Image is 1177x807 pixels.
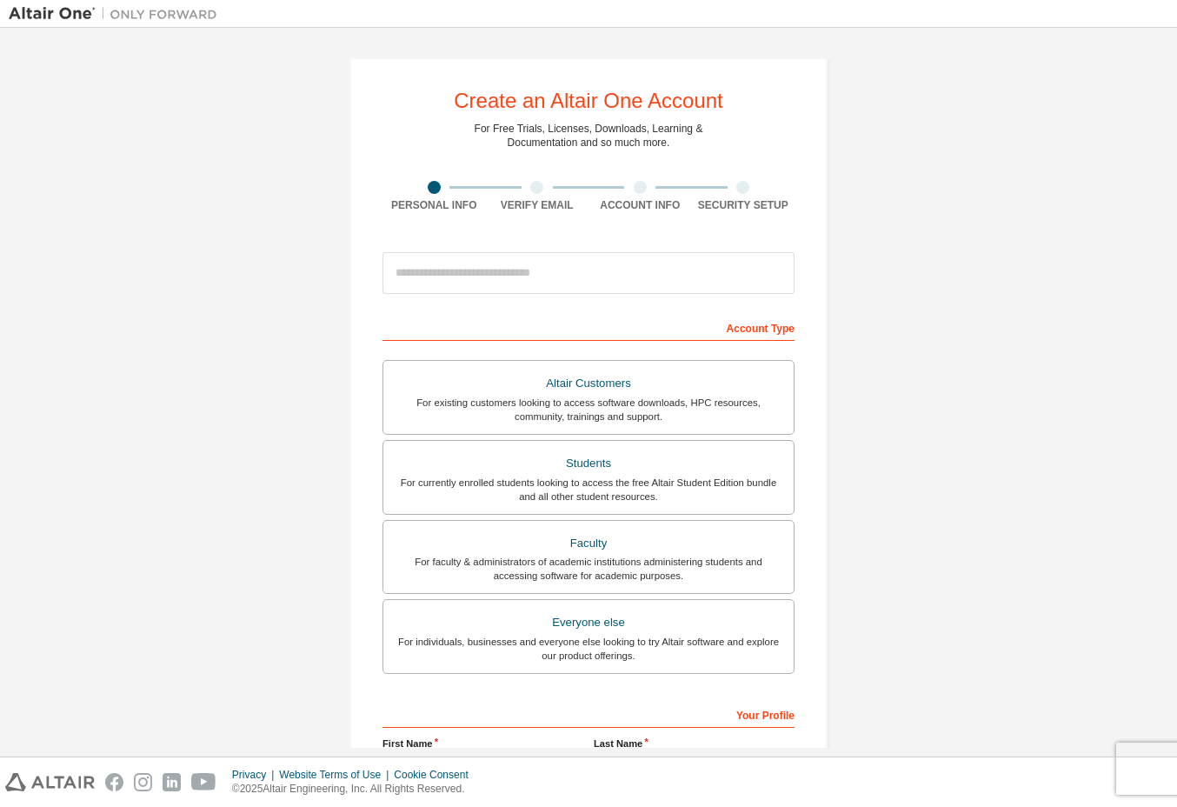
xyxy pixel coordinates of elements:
[191,773,216,791] img: youtube.svg
[394,451,783,476] div: Students
[105,773,123,791] img: facebook.svg
[163,773,181,791] img: linkedin.svg
[134,773,152,791] img: instagram.svg
[382,313,795,341] div: Account Type
[382,700,795,728] div: Your Profile
[394,531,783,556] div: Faculty
[394,610,783,635] div: Everyone else
[382,198,486,212] div: Personal Info
[394,768,478,782] div: Cookie Consent
[9,5,226,23] img: Altair One
[394,396,783,424] div: For existing customers looking to access software downloads, HPC resources, community, trainings ...
[279,768,394,782] div: Website Terms of Use
[394,555,783,583] div: For faculty & administrators of academic institutions administering students and accessing softwa...
[454,90,723,111] div: Create an Altair One Account
[5,773,95,791] img: altair_logo.svg
[394,371,783,396] div: Altair Customers
[394,635,783,663] div: For individuals, businesses and everyone else looking to try Altair software and explore our prod...
[475,122,703,150] div: For Free Trials, Licenses, Downloads, Learning & Documentation and so much more.
[232,782,479,797] p: © 2025 Altair Engineering, Inc. All Rights Reserved.
[394,476,783,504] div: For currently enrolled students looking to access the free Altair Student Edition bundle and all ...
[594,737,795,750] label: Last Name
[382,737,583,750] label: First Name
[692,198,795,212] div: Security Setup
[486,198,589,212] div: Verify Email
[232,768,279,782] div: Privacy
[588,198,692,212] div: Account Info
